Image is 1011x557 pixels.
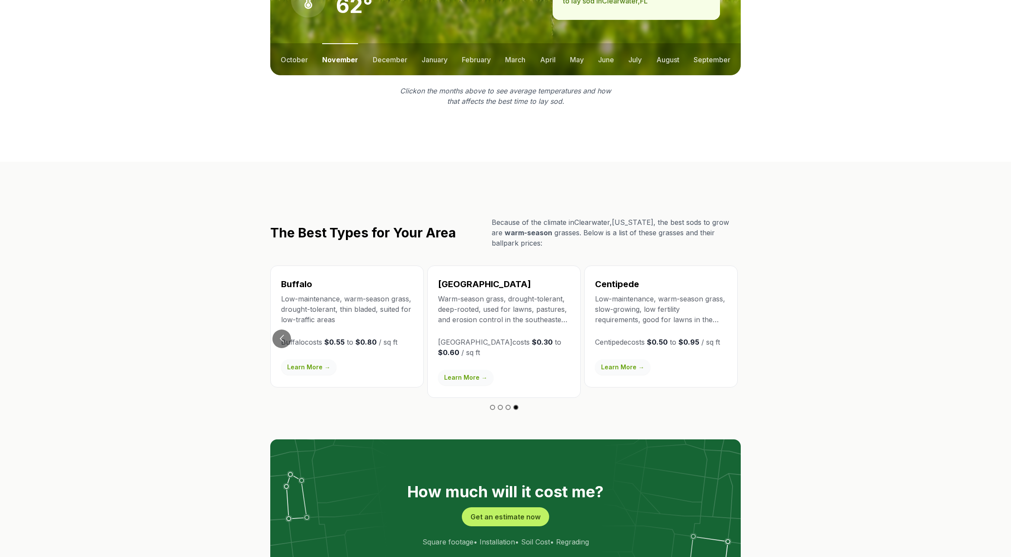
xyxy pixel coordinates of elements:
strong: $0.80 [355,338,377,346]
a: Learn More → [281,359,336,375]
button: april [540,43,556,75]
button: october [281,43,308,75]
h3: Buffalo [281,278,413,290]
p: Low-maintenance, warm-season grass, slow-growing, low fertility requirements, good for lawns in t... [595,294,727,325]
h2: The Best Types for Your Area [270,225,456,240]
button: may [570,43,584,75]
strong: $0.95 [678,338,699,346]
h3: Centipede [595,278,727,290]
strong: $0.60 [438,348,459,357]
span: warm-season [505,228,552,237]
p: Buffalo costs to / sq ft [281,337,413,347]
button: august [656,43,679,75]
button: Go to slide 4 [513,405,518,410]
strong: $0.50 [647,338,668,346]
button: february [462,43,491,75]
button: december [373,43,407,75]
p: Warm-season grass, drought-tolerant, deep-rooted, used for lawns, pastures, and erosion control i... [438,294,570,325]
button: Go to slide 3 [505,405,511,410]
button: november [322,43,358,75]
p: Low-maintenance, warm-season grass, drought-tolerant, thin bladed, suited for low-traffic areas [281,294,413,325]
button: Go to previous slide [272,330,291,348]
strong: $0.55 [324,338,345,346]
a: Learn More → [438,370,493,385]
button: Go to slide 1 [490,405,495,410]
button: july [628,43,642,75]
button: Get an estimate now [462,507,549,526]
p: Centipede costs to / sq ft [595,337,727,347]
p: Click on the months above to see average temperatures and how that affects the best time to lay sod. [395,86,616,106]
button: march [505,43,525,75]
button: Go to slide 2 [498,405,503,410]
button: june [598,43,614,75]
strong: $0.30 [532,338,553,346]
a: Learn More → [595,359,650,375]
p: Because of the climate in Clearwater , [US_STATE] , the best sods to grow are grasses. Below is a... [492,217,741,248]
button: january [422,43,448,75]
button: september [694,43,730,75]
p: [GEOGRAPHIC_DATA] costs to / sq ft [438,337,570,358]
h3: [GEOGRAPHIC_DATA] [438,278,570,290]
